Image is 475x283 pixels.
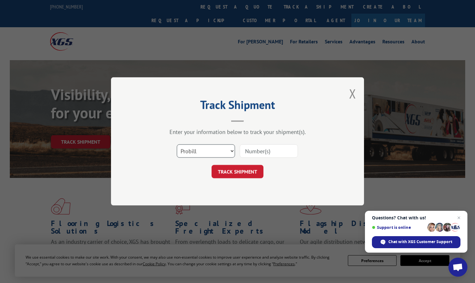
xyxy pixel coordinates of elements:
[455,214,463,222] span: Close chat
[372,215,460,220] span: Questions? Chat with us!
[240,145,298,158] input: Number(s)
[388,239,452,245] span: Chat with XGS Customer Support
[143,129,332,136] div: Enter your information below to track your shipment(s).
[448,258,467,277] div: Open chat
[372,225,425,230] span: Support is online
[143,100,332,112] h2: Track Shipment
[349,85,356,102] button: Close modal
[372,236,460,248] div: Chat with XGS Customer Support
[212,165,263,179] button: TRACK SHIPMENT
